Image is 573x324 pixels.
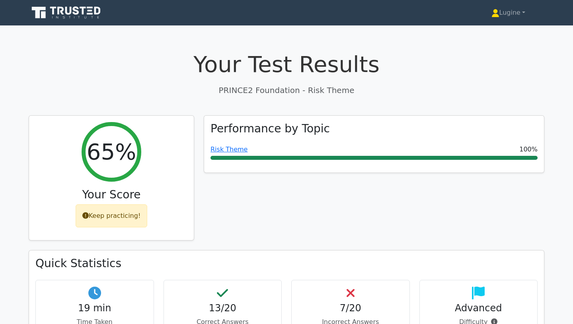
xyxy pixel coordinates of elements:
h3: Performance by Topic [210,122,330,136]
a: Lugine [472,5,544,21]
a: Risk Theme [210,146,248,153]
h2: 65% [87,138,136,165]
h3: Your Score [35,188,187,202]
h3: Quick Statistics [35,257,538,270]
span: 100% [519,145,538,154]
h4: 19 min [42,303,147,314]
h1: Your Test Results [29,51,544,78]
h4: Advanced [426,303,531,314]
p: PRINCE2 Foundation - Risk Theme [29,84,544,96]
div: Keep practicing! [76,204,148,227]
h4: 7/20 [298,303,403,314]
h4: 13/20 [170,303,275,314]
